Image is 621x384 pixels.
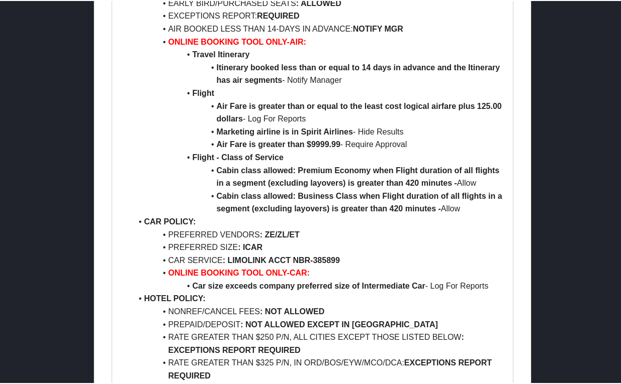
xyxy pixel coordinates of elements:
strong: Air Fare is greater than $9999.99 [216,139,340,148]
strong: : LIMOLINK ACCT NBR-385899 [223,255,340,264]
li: - Log For Reports [132,279,505,292]
strong: : [260,229,262,238]
strong: : NOT ALLOWED EXCEPT IN [GEOGRAPHIC_DATA] [240,319,438,328]
strong: CAR POLICY: [144,216,196,225]
li: PREFERRED VENDORS [132,227,505,240]
li: NONREF/CANCEL FEES [132,304,505,317]
strong: Marketing airline is in Spirit Airlines [216,126,352,135]
li: Allow [132,189,505,214]
li: PREPAID/DEPOSIT [132,317,505,330]
li: - Log For Reports [132,99,505,124]
strong: : ICAR [238,242,262,250]
li: RATE GREATER THAN $325 P/N, IN ORD/BOS/EYW/MCO/DCA: [132,355,505,381]
li: CAR SERVICE [132,253,505,266]
li: - Hide Results [132,124,505,138]
strong: Cabin class allowed: Premium Economy when Flight duration of all flights in a segment (excluding ... [216,165,501,187]
strong: ONLINE BOOKING TOOL ONLY-AIR: [168,37,306,45]
strong: HOTEL POLICY: [144,293,205,302]
li: PREFERRED SIZE [132,240,505,253]
li: Allow [132,163,505,189]
strong: : EXCEPTIONS REPORT REQUIRED [168,332,466,353]
strong: Flight - Class of Service [192,152,283,161]
li: - Require Approval [132,137,505,150]
li: EXCEPTIONS REPORT: [132,9,505,22]
strong: Flight [192,88,214,96]
strong: Itinerary booked less than or equal to 14 days in advance and the Itinerary has air segments [216,62,502,84]
li: RATE GREATER THAN $250 P/N, ALL CITIES EXCEPT THOSE LISTED BELOW [132,330,505,355]
li: AIR BOOKED LESS THAN 14-DAYS IN ADVANCE: [132,22,505,35]
strong: ZE/ZL/ET [264,229,299,238]
strong: Air Fare is greater than or equal to the least cost logical airfare plus 125.00 dollars [216,101,504,122]
strong: Travel Itinerary [192,49,249,58]
strong: ONLINE BOOKING TOOL ONLY-CAR: [168,268,310,276]
strong: REQUIRED [257,11,299,19]
strong: Cabin class allowed: Business Class when Flight duration of all flights in a segment (excluding l... [216,191,504,212]
strong: : NOT ALLOWED [260,306,324,315]
strong: Car size exceeds company preferred size of Intermediate Car [192,281,425,289]
li: - Notify Manager [132,60,505,86]
strong: NOTIFY MGR [353,24,403,32]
